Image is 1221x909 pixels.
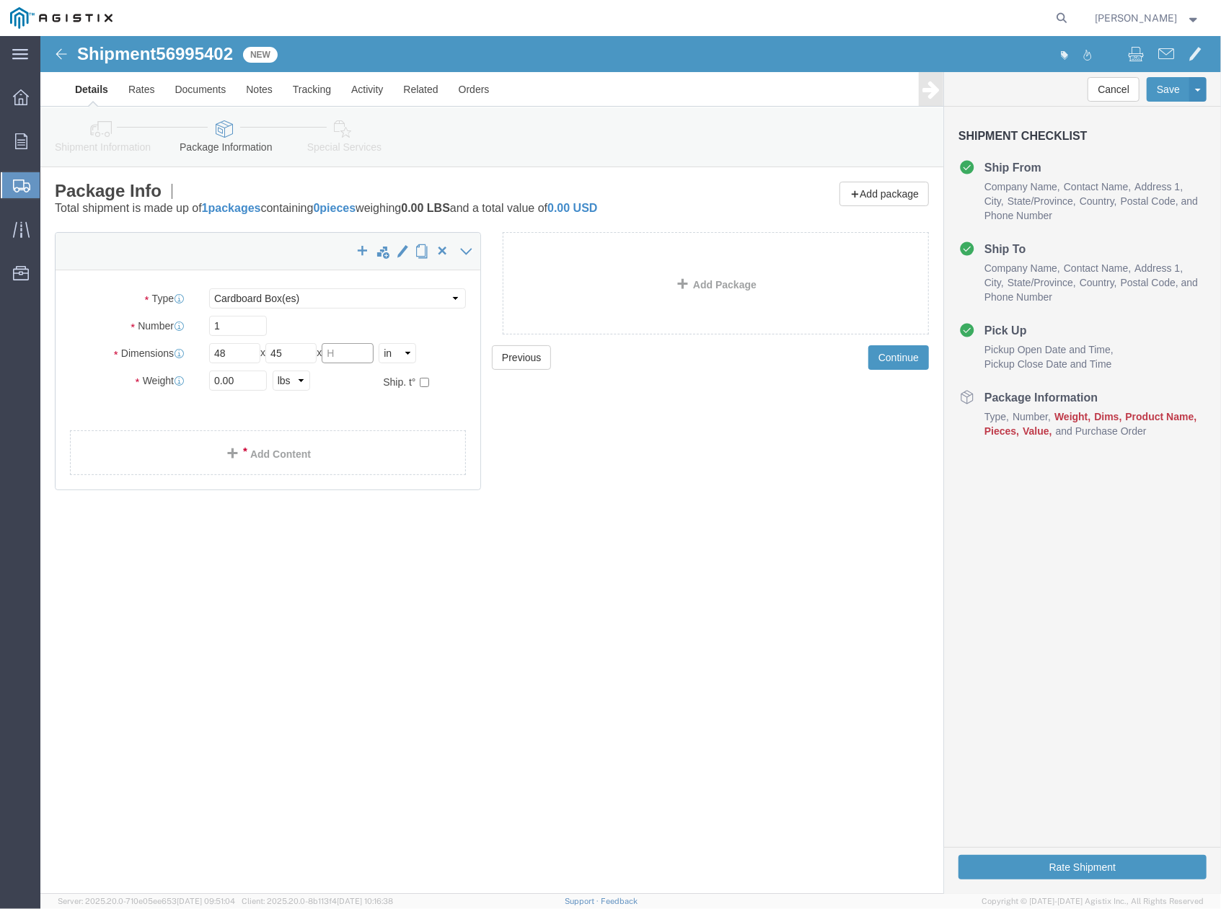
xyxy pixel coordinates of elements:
[58,897,235,905] span: Server: 2025.20.0-710e05ee653
[242,897,393,905] span: Client: 2025.20.0-8b113f4
[177,897,235,905] span: [DATE] 09:51:04
[601,897,638,905] a: Feedback
[337,897,393,905] span: [DATE] 10:16:38
[982,895,1204,908] span: Copyright © [DATE]-[DATE] Agistix Inc., All Rights Reserved
[1095,9,1202,27] button: [PERSON_NAME]
[1096,10,1178,26] span: Esme Melgarejo
[565,897,601,905] a: Support
[40,36,1221,894] iframe: FS Legacy Container
[10,7,113,29] img: logo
